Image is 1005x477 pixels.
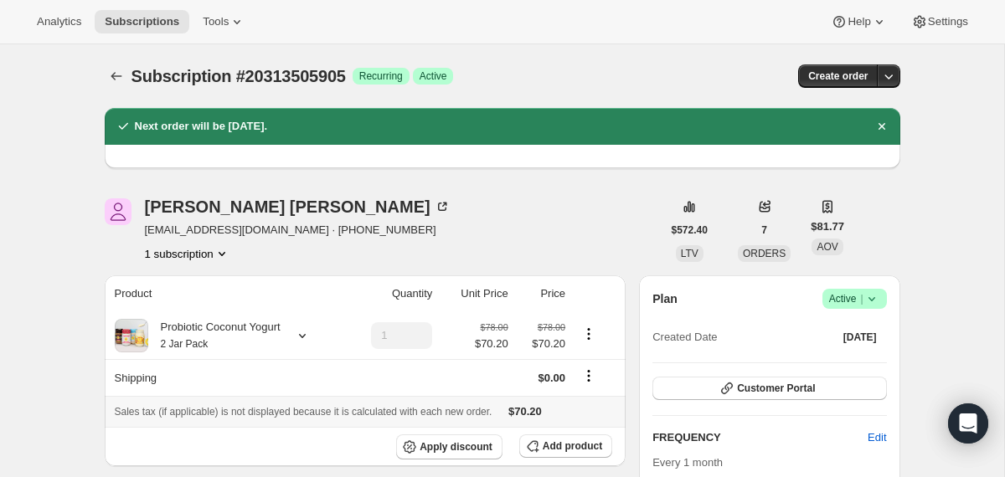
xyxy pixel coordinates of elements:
small: $78.00 [481,322,508,332]
th: Price [513,275,570,312]
button: [DATE] [833,326,887,349]
span: Subscriptions [105,15,179,28]
span: [DATE] [843,331,877,344]
h2: Plan [652,290,678,307]
span: LTV [681,248,698,259]
span: AOV [817,241,837,253]
button: Add product [519,434,612,458]
span: 7 [761,223,767,237]
th: Shipping [105,359,344,396]
th: Quantity [343,275,437,312]
span: Edit [868,429,886,446]
span: Active [829,290,880,307]
button: Analytics [27,10,91,33]
small: $78.00 [538,322,565,332]
h2: Next order will be [DATE]. [135,118,268,135]
span: Add product [543,439,602,453]
div: Probiotic Coconut Yogurt [148,319,281,352]
span: Subscription #20313505905 [131,67,346,85]
img: product img [115,319,148,352]
button: Product actions [575,325,602,343]
button: Create order [798,64,878,88]
button: Tools [193,10,255,33]
button: 7 [751,218,777,242]
span: $572.40 [672,223,708,237]
button: Subscriptions [95,10,189,33]
button: Dismiss notification [870,115,894,138]
span: $0.00 [539,372,566,384]
span: $81.77 [811,218,844,235]
span: Apply discount [420,440,492,454]
span: [EMAIL_ADDRESS][DOMAIN_NAME] · [PHONE_NUMBER] [145,222,451,238]
div: [PERSON_NAME] [PERSON_NAME] [145,198,451,215]
span: Customer Portal [737,382,815,395]
span: ORDERS [743,248,786,259]
button: Subscriptions [105,64,128,88]
span: $70.20 [518,336,565,352]
span: Created Date [652,329,717,346]
small: 2 Jar Pack [161,338,209,350]
span: Every 1 month [652,456,723,469]
span: Amy Recker [105,198,131,225]
span: Help [848,15,870,28]
button: Edit [858,424,896,451]
span: Recurring [359,69,403,83]
span: Create order [808,69,868,83]
span: Settings [928,15,968,28]
span: $70.20 [508,405,542,418]
button: Apply discount [396,434,502,459]
span: Sales tax (if applicable) is not displayed because it is calculated with each new order. [115,406,492,418]
button: Settings [901,10,978,33]
th: Product [105,275,344,312]
span: Active [420,69,447,83]
span: Analytics [37,15,81,28]
button: Customer Portal [652,377,886,400]
button: $572.40 [662,218,718,242]
button: Shipping actions [575,367,602,385]
h2: FREQUENCY [652,429,868,446]
button: Help [821,10,897,33]
span: Tools [203,15,229,28]
span: | [860,292,863,305]
th: Unit Price [437,275,513,312]
span: $70.20 [475,336,508,352]
div: Open Intercom Messenger [948,403,988,444]
button: Product actions [145,245,230,262]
